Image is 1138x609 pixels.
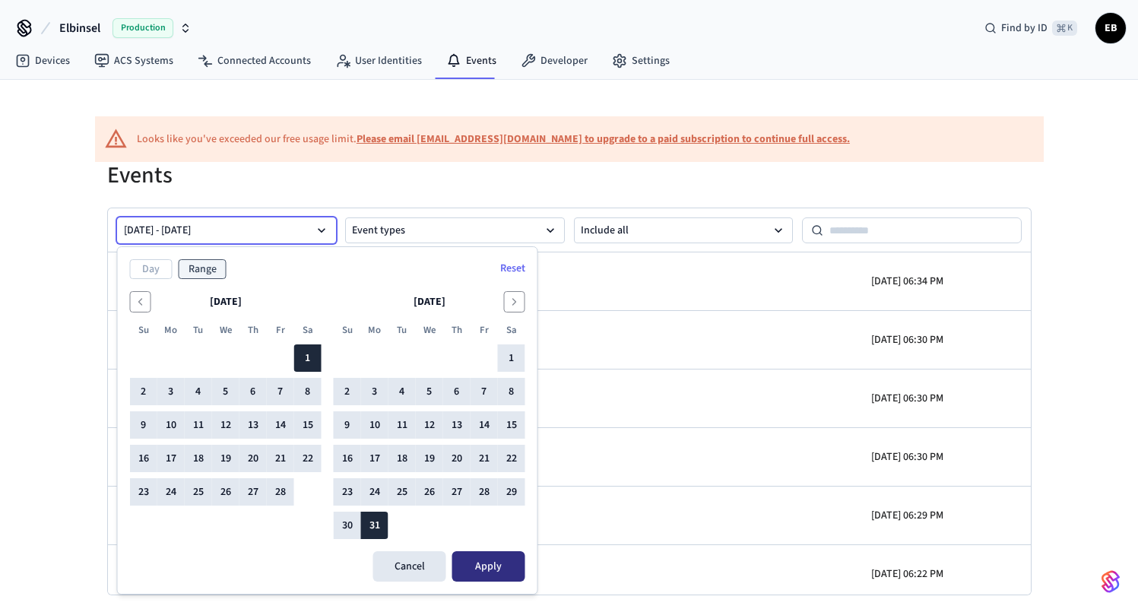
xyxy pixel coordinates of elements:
[498,344,525,372] button: Saturday, March 1st, 2025, selected
[239,478,267,506] button: Thursday, February 27th, 2025, selected
[157,411,185,439] button: Monday, February 10th, 2025, selected
[871,274,943,289] p: [DATE] 06:34 PM
[498,445,525,472] button: Saturday, March 22nd, 2025, selected
[185,322,212,338] th: Tuesday
[1097,14,1124,42] span: EB
[334,322,525,539] table: March 2025
[59,19,100,37] span: Elbinsel
[294,322,322,338] th: Saturday
[871,449,943,465] p: [DATE] 06:30 PM
[212,478,239,506] button: Wednesday, February 26th, 2025, selected
[452,551,525,582] button: Apply
[416,445,443,472] button: Wednesday, March 19th, 2025, selected
[157,478,185,506] button: Monday, February 24th, 2025, selected
[388,378,416,405] button: Tuesday, March 4th, 2025, selected
[388,411,416,439] button: Tuesday, March 11th, 2025, selected
[157,378,185,405] button: Monday, February 3rd, 2025, selected
[471,378,498,405] button: Friday, March 7th, 2025, selected
[239,445,267,472] button: Thursday, February 20th, 2025, selected
[179,259,227,279] button: Range
[388,322,416,338] th: Tuesday
[600,47,682,75] a: Settings
[212,322,239,338] th: Wednesday
[130,322,322,506] table: February 2025
[1001,21,1048,36] span: Find by ID
[972,14,1089,42] div: Find by ID⌘ K
[443,478,471,506] button: Thursday, March 27th, 2025, selected
[82,47,185,75] a: ACS Systems
[239,378,267,405] button: Thursday, February 6th, 2025, selected
[113,18,173,38] span: Production
[239,411,267,439] button: Thursday, February 13th, 2025, selected
[294,411,322,439] button: Saturday, February 15th, 2025, selected
[212,378,239,405] button: Wednesday, February 5th, 2025, selected
[334,378,361,405] button: Sunday, March 2nd, 2025, selected
[388,445,416,472] button: Tuesday, March 18th, 2025, selected
[509,47,600,75] a: Developer
[212,445,239,472] button: Wednesday, February 19th, 2025, selected
[471,478,498,506] button: Friday, March 28th, 2025, selected
[267,378,294,405] button: Friday, February 7th, 2025, selected
[416,411,443,439] button: Wednesday, March 12th, 2025, selected
[107,162,1032,189] h1: Events
[443,445,471,472] button: Thursday, March 20th, 2025, selected
[471,322,498,338] th: Friday
[871,508,943,523] p: [DATE] 06:29 PM
[212,411,239,439] button: Wednesday, February 12th, 2025, selected
[117,217,337,243] button: [DATE] - [DATE]
[185,445,212,472] button: Tuesday, February 18th, 2025, selected
[361,512,388,539] button: Monday, March 31st, 2025, selected
[210,294,242,309] span: [DATE]
[294,378,322,405] button: Saturday, February 8th, 2025, selected
[388,478,416,506] button: Tuesday, March 25th, 2025, selected
[414,294,445,309] span: [DATE]
[267,445,294,472] button: Friday, February 21st, 2025, selected
[185,378,212,405] button: Tuesday, February 4th, 2025, selected
[130,411,157,439] button: Sunday, February 9th, 2025, selected
[1102,569,1120,594] img: SeamLogoGradient.69752ec5.svg
[1052,21,1077,36] span: ⌘ K
[267,322,294,338] th: Friday
[498,322,525,338] th: Saturday
[334,512,361,539] button: Sunday, March 30th, 2025, selected
[294,445,322,472] button: Saturday, February 22nd, 2025, selected
[267,411,294,439] button: Friday, February 14th, 2025, selected
[185,411,212,439] button: Tuesday, February 11th, 2025, selected
[294,344,322,372] button: Saturday, February 1st, 2025, selected
[416,478,443,506] button: Wednesday, March 26th, 2025, selected
[267,478,294,506] button: Friday, February 28th, 2025, selected
[334,411,361,439] button: Sunday, March 9th, 2025, selected
[137,132,850,147] div: Looks like you've exceeded our free usage limit.
[323,47,434,75] a: User Identities
[185,478,212,506] button: Tuesday, February 25th, 2025, selected
[574,217,794,243] button: Include all
[334,322,361,338] th: Sunday
[334,445,361,472] button: Sunday, March 16th, 2025, selected
[498,378,525,405] button: Saturday, March 8th, 2025, selected
[1095,13,1126,43] button: EB
[504,291,525,312] button: Go to the Next Month
[357,132,850,147] a: Please email [EMAIL_ADDRESS][DOMAIN_NAME] to upgrade to a paid subscription to continue full access.
[871,391,943,406] p: [DATE] 06:30 PM
[130,291,151,312] button: Go to the Previous Month
[443,411,471,439] button: Thursday, March 13th, 2025, selected
[157,322,185,338] th: Monday
[361,411,388,439] button: Monday, March 10th, 2025, selected
[3,47,82,75] a: Devices
[416,322,443,338] th: Wednesday
[130,445,157,472] button: Sunday, February 16th, 2025, selected
[416,378,443,405] button: Wednesday, March 5th, 2025, selected
[130,478,157,506] button: Sunday, February 23rd, 2025, selected
[498,478,525,506] button: Saturday, March 29th, 2025, selected
[443,378,471,405] button: Thursday, March 6th, 2025, selected
[361,445,388,472] button: Monday, March 17th, 2025, selected
[130,322,157,338] th: Sunday
[471,411,498,439] button: Friday, March 14th, 2025, selected
[434,47,509,75] a: Events
[334,478,361,506] button: Sunday, March 23rd, 2025, selected
[443,322,471,338] th: Thursday
[239,322,267,338] th: Thursday
[361,478,388,506] button: Monday, March 24th, 2025, selected
[471,445,498,472] button: Friday, March 21st, 2025, selected
[361,378,388,405] button: Monday, March 3rd, 2025, selected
